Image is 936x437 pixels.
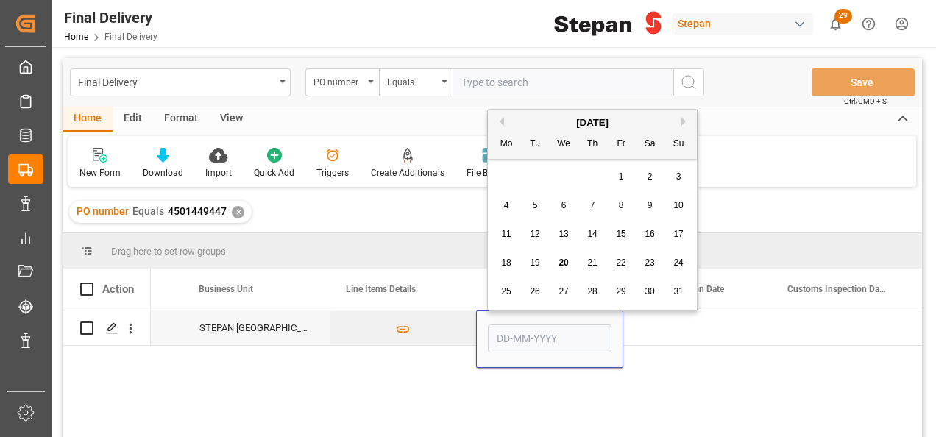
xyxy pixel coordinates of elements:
[168,205,227,217] span: 4501449447
[555,196,573,215] div: Choose Wednesday, August 6th, 2025
[670,225,688,244] div: Choose Sunday, August 17th, 2025
[587,229,597,239] span: 14
[672,13,813,35] div: Stepan
[616,286,625,296] span: 29
[612,168,631,186] div: Choose Friday, August 1st, 2025
[64,7,157,29] div: Final Delivery
[113,107,153,132] div: Edit
[63,107,113,132] div: Home
[205,166,232,180] div: Import
[673,68,704,96] button: search button
[526,254,545,272] div: Choose Tuesday, August 19th, 2025
[641,254,659,272] div: Choose Saturday, August 23rd, 2025
[555,225,573,244] div: Choose Wednesday, August 13th, 2025
[584,225,602,244] div: Choose Thursday, August 14th, 2025
[641,196,659,215] div: Choose Saturday, August 9th, 2025
[559,257,568,268] span: 20
[645,286,654,296] span: 30
[584,283,602,301] div: Choose Thursday, August 28th, 2025
[526,283,545,301] div: Choose Tuesday, August 26th, 2025
[670,254,688,272] div: Choose Sunday, August 24th, 2025
[670,283,688,301] div: Choose Sunday, August 31st, 2025
[504,200,509,210] span: 4
[313,72,364,89] div: PO number
[387,72,437,89] div: Equals
[526,196,545,215] div: Choose Tuesday, August 5th, 2025
[182,310,329,345] div: STEPAN [GEOGRAPHIC_DATA] - [PERSON_NAME]
[501,257,511,268] span: 18
[495,117,504,126] button: Previous Month
[648,171,653,182] span: 2
[584,254,602,272] div: Choose Thursday, August 21st, 2025
[232,206,244,218] div: ✕
[641,135,659,154] div: Sa
[852,7,885,40] button: Help Center
[612,135,631,154] div: Fr
[559,286,568,296] span: 27
[559,229,568,239] span: 13
[616,229,625,239] span: 15
[561,200,567,210] span: 6
[78,72,274,90] div: Final Delivery
[497,254,516,272] div: Choose Monday, August 18th, 2025
[497,135,516,154] div: Mo
[555,135,573,154] div: We
[641,225,659,244] div: Choose Saturday, August 16th, 2025
[379,68,453,96] button: open menu
[371,166,444,180] div: Create Additionals
[648,200,653,210] span: 9
[346,284,416,294] span: Line Items Details
[619,171,624,182] span: 1
[673,286,683,296] span: 31
[526,135,545,154] div: Tu
[681,117,690,126] button: Next Month
[555,283,573,301] div: Choose Wednesday, August 27th, 2025
[670,168,688,186] div: Choose Sunday, August 3rd, 2025
[530,257,539,268] span: 19
[530,229,539,239] span: 12
[316,166,349,180] div: Triggers
[64,32,88,42] a: Home
[641,283,659,301] div: Choose Saturday, August 30th, 2025
[132,205,164,217] span: Equals
[79,166,121,180] div: New Form
[533,200,538,210] span: 5
[584,135,602,154] div: Th
[497,196,516,215] div: Choose Monday, August 4th, 2025
[645,257,654,268] span: 23
[488,116,697,130] div: [DATE]
[497,283,516,301] div: Choose Monday, August 25th, 2025
[199,284,253,294] span: Business Unit
[641,168,659,186] div: Choose Saturday, August 2nd, 2025
[453,68,673,96] input: Type to search
[819,7,852,40] button: show 29 new notifications
[501,286,511,296] span: 25
[619,200,624,210] span: 8
[670,135,688,154] div: Su
[467,166,514,180] div: File Browser
[555,254,573,272] div: Choose Wednesday, August 20th, 2025
[673,257,683,268] span: 24
[584,196,602,215] div: Choose Thursday, August 7th, 2025
[77,205,129,217] span: PO number
[612,254,631,272] div: Choose Friday, August 22nd, 2025
[670,196,688,215] div: Choose Sunday, August 10th, 2025
[673,200,683,210] span: 10
[587,286,597,296] span: 28
[587,257,597,268] span: 21
[616,257,625,268] span: 22
[63,310,151,346] div: Press SPACE to select this row.
[102,283,134,296] div: Action
[492,163,693,306] div: month 2025-08
[143,166,183,180] div: Download
[530,286,539,296] span: 26
[526,225,545,244] div: Choose Tuesday, August 12th, 2025
[254,166,294,180] div: Quick Add
[787,284,886,294] span: Customs Inspection Date
[488,324,611,352] input: DD-MM-YYYY
[612,196,631,215] div: Choose Friday, August 8th, 2025
[812,68,915,96] button: Save
[612,225,631,244] div: Choose Friday, August 15th, 2025
[209,107,254,132] div: View
[844,96,887,107] span: Ctrl/CMD + S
